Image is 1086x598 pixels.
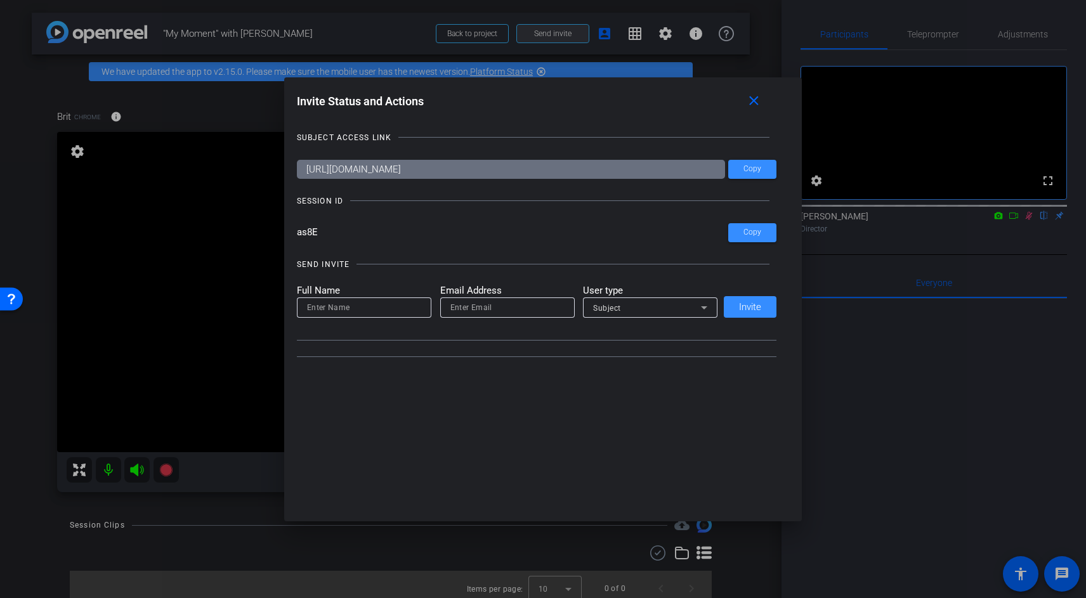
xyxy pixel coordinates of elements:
div: SEND INVITE [297,258,350,271]
div: SUBJECT ACCESS LINK [297,131,391,144]
mat-label: Full Name [297,283,431,298]
div: SESSION ID [297,195,343,207]
openreel-title-line: SESSION ID [297,195,777,207]
input: Enter Name [307,300,421,315]
button: Copy [728,160,776,179]
span: Copy [743,228,761,237]
div: Invite Status and Actions [297,90,777,113]
span: Subject [593,304,621,313]
mat-icon: close [746,93,762,109]
openreel-title-line: SEND INVITE [297,258,777,271]
button: Copy [728,223,776,242]
input: Enter Email [450,300,565,315]
mat-label: Email Address [440,283,575,298]
openreel-title-line: SUBJECT ACCESS LINK [297,131,777,144]
span: Copy [743,164,761,174]
mat-label: User type [583,283,717,298]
